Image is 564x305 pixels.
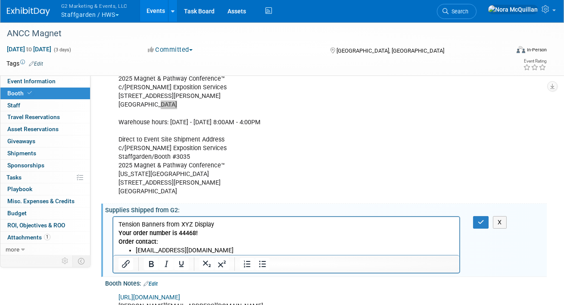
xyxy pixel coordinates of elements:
[7,150,36,157] span: Shipments
[6,246,19,253] span: more
[488,5,538,14] img: Nora McQuillan
[0,172,90,183] a: Tasks
[467,45,547,58] div: Event Format
[28,91,32,95] i: Booth reservation complete
[0,123,90,135] a: Asset Reservations
[7,162,44,169] span: Sponsorships
[0,244,90,255] a: more
[145,45,196,54] button: Committed
[0,111,90,123] a: Travel Reservations
[118,258,133,270] button: Insert/edit link
[112,44,460,200] div: Shipping Addresses Advance Warehouse Address: 9/8-10/3 Staffgarden/Booth #3035 2025 Magnet & Path...
[0,220,90,231] a: ROI, Objectives & ROO
[7,198,75,204] span: Misc. Expenses & Credits
[7,126,59,132] span: Asset Reservations
[0,195,90,207] a: Misc. Expenses & Credits
[118,294,180,301] a: [URL][DOMAIN_NAME]
[7,7,50,16] img: ExhibitDay
[6,59,43,68] td: Tags
[174,258,189,270] button: Underline
[255,258,270,270] button: Bullet list
[7,210,27,217] span: Budget
[143,281,158,287] a: Edit
[240,258,255,270] button: Numbered list
[0,88,90,99] a: Booth
[527,47,547,53] div: In-Person
[4,26,501,41] div: ANCC Magnet
[199,258,214,270] button: Subscript
[6,174,22,181] span: Tasks
[0,75,90,87] a: Event Information
[53,47,71,53] span: (3 days)
[0,100,90,111] a: Staff
[105,204,547,214] div: Supplies Shipped from G2:
[7,90,34,97] span: Booth
[0,148,90,159] a: Shipments
[29,61,43,67] a: Edit
[73,255,90,267] td: Toggle Event Tabs
[0,232,90,243] a: Attachments1
[493,216,507,229] button: X
[7,78,56,85] span: Event Information
[7,234,50,241] span: Attachments
[7,113,60,120] span: Travel Reservations
[44,234,50,240] span: 1
[0,208,90,219] a: Budget
[61,1,128,10] span: G2 Marketing & Events, LLC
[0,183,90,195] a: Playbook
[523,59,546,63] div: Event Rating
[449,8,468,15] span: Search
[25,46,33,53] span: to
[7,102,20,109] span: Staff
[215,258,229,270] button: Superscript
[7,186,32,192] span: Playbook
[0,160,90,171] a: Sponsorships
[105,277,547,288] div: Booth Notes:
[159,258,174,270] button: Italic
[7,138,35,145] span: Giveaways
[437,4,477,19] a: Search
[113,217,459,255] iframe: Rich Text Area
[58,255,73,267] td: Personalize Event Tab Strip
[0,135,90,147] a: Giveaways
[144,258,159,270] button: Bold
[7,222,65,229] span: ROI, Objectives & ROO
[337,47,444,54] span: [GEOGRAPHIC_DATA], [GEOGRAPHIC_DATA]
[517,46,525,53] img: Format-Inperson.png
[6,45,52,53] span: [DATE] [DATE]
